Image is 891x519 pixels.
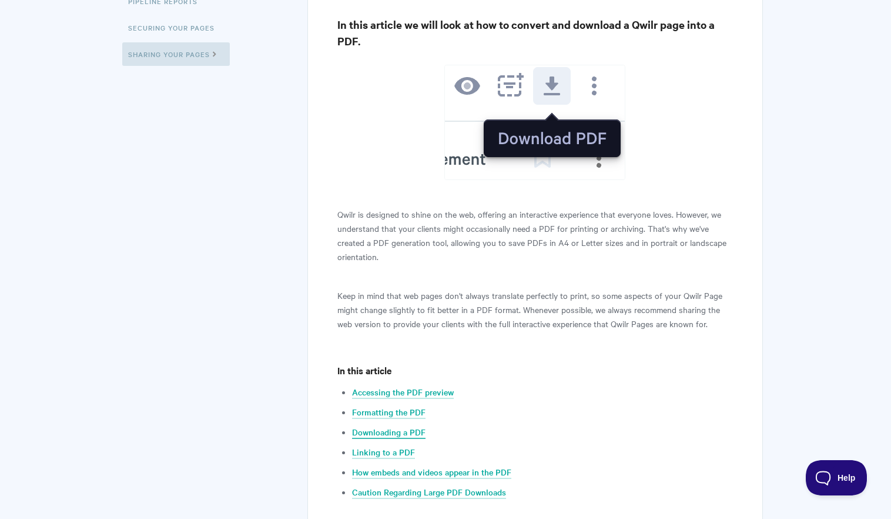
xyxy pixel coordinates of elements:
a: Accessing the PDF preview [352,386,454,399]
a: Formatting the PDF [352,406,426,419]
img: file-KmE8gCVl4F.png [444,65,625,180]
p: Keep in mind that web pages don't always translate perfectly to print, so some aspects of your Qw... [337,288,733,331]
h3: In this article we will look at how to convert and download a Qwilr page into a PDF. [337,16,733,49]
a: Securing Your Pages [128,16,223,39]
a: Linking to a PDF [352,446,415,459]
p: Qwilr is designed to shine on the web, offering an interactive experience that everyone loves. Ho... [337,207,733,264]
a: Downloading a PDF [352,426,426,439]
a: Caution Regarding Large PDF Downloads [352,486,506,499]
a: How embeds and videos appear in the PDF [352,466,511,479]
iframe: Toggle Customer Support [806,460,867,495]
h4: In this article [337,363,733,378]
a: Sharing Your Pages [122,42,230,66]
